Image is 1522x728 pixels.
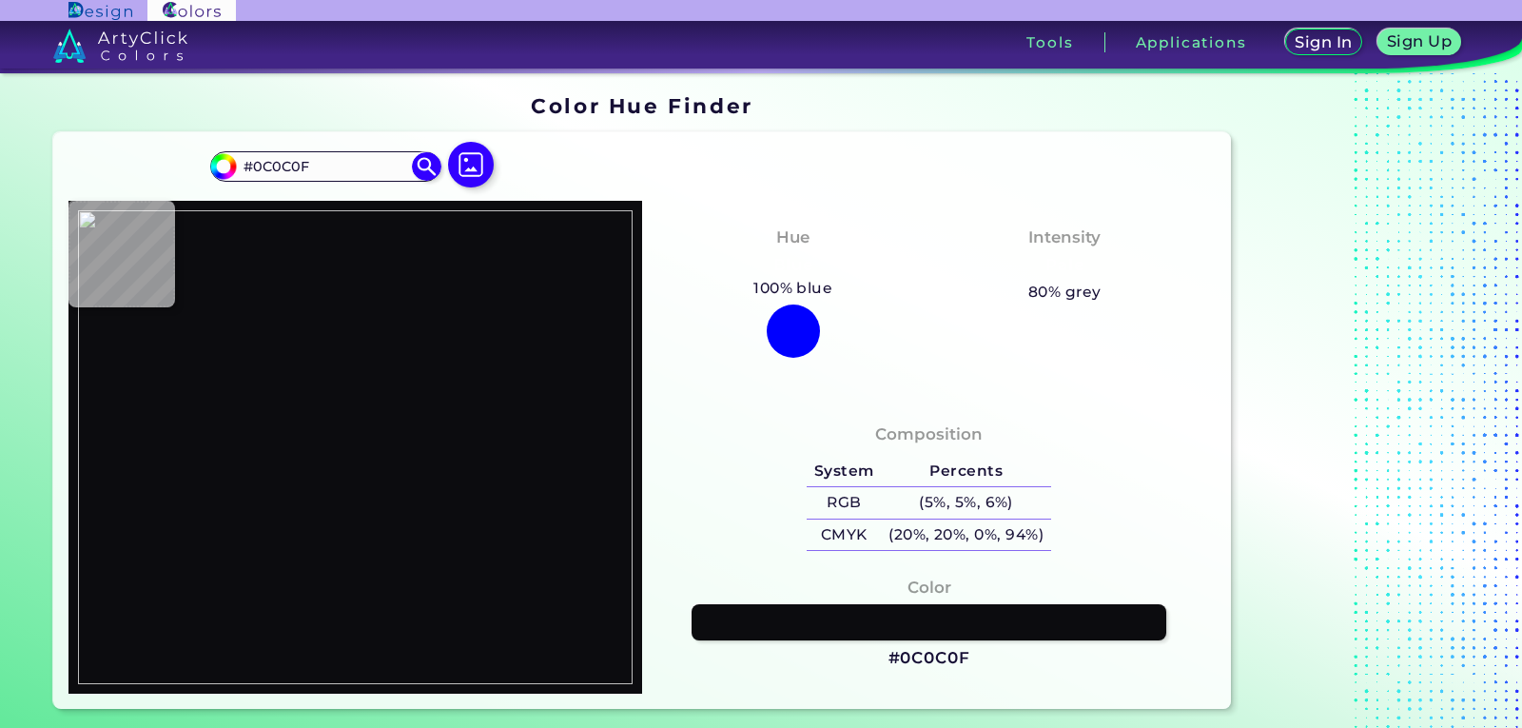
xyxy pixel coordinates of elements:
h5: CMYK [807,520,881,551]
h3: Tools [1026,35,1073,49]
input: type color.. [237,153,414,179]
h4: Hue [776,224,810,251]
h3: Pale [1038,254,1092,277]
img: logo_artyclick_colors_white.svg [53,29,187,63]
h5: Percents [881,456,1050,487]
a: Sign Up [1381,30,1457,55]
h1: Color Hue Finder [531,91,752,120]
a: Sign In [1288,30,1358,55]
h5: (5%, 5%, 6%) [881,487,1050,519]
h5: System [807,456,881,487]
h4: Intensity [1028,224,1101,251]
h4: Color [907,574,951,601]
h5: RGB [807,487,881,519]
h5: Sign Up [1390,34,1449,49]
img: 44aa76c7-9759-4a1a-b867-2774e0a41869 [78,210,633,684]
img: ArtyClick Design logo [68,2,132,20]
img: icon search [412,152,440,181]
h5: (20%, 20%, 0%, 94%) [881,520,1050,551]
h4: Composition [875,421,983,448]
h3: Applications [1136,35,1247,49]
img: icon picture [448,142,494,187]
h5: 80% grey [1028,280,1102,305]
h3: Blue [765,254,821,277]
h5: Sign In [1298,35,1350,49]
h5: 100% blue [746,276,840,301]
iframe: Advertisement [1239,88,1476,717]
h3: #0C0C0F [888,647,970,670]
